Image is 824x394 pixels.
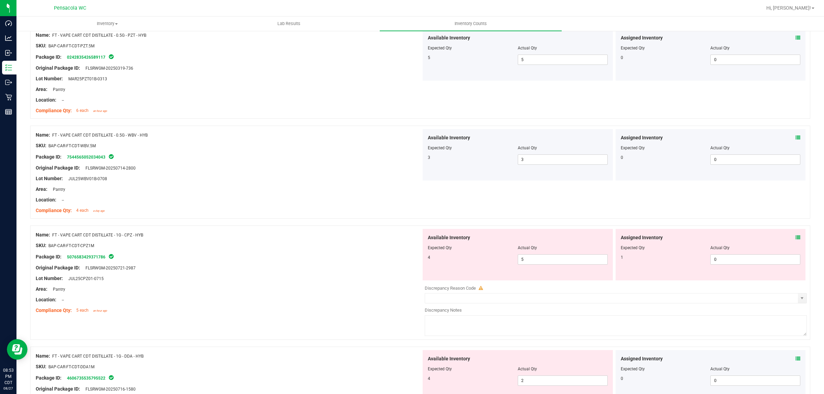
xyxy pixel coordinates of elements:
p: 08:53 PM CDT [3,367,13,386]
span: FLSRWGM-20250721-2987 [82,266,136,270]
input: 2 [518,376,607,385]
inline-svg: Reports [5,108,12,115]
a: 7544565052034043 [67,155,105,160]
span: Name: [36,32,50,38]
span: Package ID: [36,54,61,60]
span: In Sync [108,153,114,160]
span: Location: [36,297,56,302]
div: Actual Qty [710,145,800,151]
span: Name: [36,353,50,359]
div: Expected Qty [621,145,711,151]
span: Expected Qty [428,367,452,371]
span: Original Package ID: [36,265,80,270]
span: In Sync [108,253,114,260]
input: 3 [518,155,607,164]
div: Expected Qty [621,245,711,251]
span: Lot Number: [36,76,63,81]
span: Package ID: [36,375,61,381]
span: FT - VAPE CART CDT DISTILLATE - 1G - DDA - HYB [52,354,144,359]
a: 0242835426589117 [67,55,105,60]
span: Assigned Inventory [621,355,663,362]
span: select [798,293,806,303]
div: Expected Qty [621,366,711,372]
span: Area: [36,86,47,92]
span: Original Package ID: [36,65,80,71]
span: Compliance Qty: [36,208,72,213]
span: FLSRWGM-20250716-1580 [82,387,136,392]
span: BAP-CAR-FT-CDT-DDA1M [48,364,94,369]
inline-svg: Inbound [5,49,12,56]
span: an hour ago [93,309,107,312]
span: 4 each [76,208,89,213]
inline-svg: Outbound [5,79,12,86]
span: Actual Qty [518,245,537,250]
a: Inventory [16,16,198,31]
span: Lot Number: [36,176,63,181]
span: 4 [428,376,430,381]
span: In Sync [108,374,114,381]
span: Expected Qty [428,245,452,250]
span: SKU: [36,143,46,148]
p: 08/27 [3,386,13,391]
span: Actual Qty [518,46,537,50]
inline-svg: Retail [5,94,12,101]
a: 5076583429371786 [67,255,105,259]
span: SKU: [36,243,46,248]
span: Pensacola WC [54,5,86,11]
span: Lot Number: [36,276,63,281]
a: Inventory Counts [380,16,561,31]
input: 5 [518,255,607,264]
span: BAP-CAR-FT-CDT-PZT.5M [48,44,94,48]
span: Available Inventory [428,134,470,141]
span: JUL25CPZ01-0715 [65,276,104,281]
span: Lab Results [268,21,310,27]
span: Actual Qty [518,146,537,150]
span: Area: [36,186,47,192]
div: 0 [621,375,711,382]
span: JUL25WBV01B-0708 [65,176,107,181]
span: Area: [36,286,47,292]
span: -- [58,298,64,302]
span: Package ID: [36,154,61,160]
span: Inventory Counts [445,21,496,27]
input: 5 [518,55,607,65]
span: Name: [36,132,50,138]
iframe: Resource center [7,339,27,360]
span: Assigned Inventory [621,134,663,141]
span: an hour ago [93,109,107,113]
span: 4 [428,255,430,260]
a: Lab Results [198,16,380,31]
span: MAR25PZT01B-0313 [65,77,107,81]
span: BAP-CAR-FT-CDT-WBV.5M [48,143,96,148]
span: Actual Qty [518,367,537,371]
span: SKU: [36,43,46,48]
span: Available Inventory [428,355,470,362]
span: SKU: [36,364,46,369]
input: 0 [711,155,800,164]
span: 3 [428,155,430,160]
span: Location: [36,97,56,103]
span: FT - VAPE CART CDT DISTILLATE - 1G - CPZ - HYB [52,233,143,237]
span: Location: [36,197,56,202]
span: Assigned Inventory [621,234,663,241]
span: FLSRWGM-20250319-736 [82,66,133,71]
span: Available Inventory [428,34,470,42]
span: Compliance Qty: [36,108,72,113]
span: Compliance Qty: [36,308,72,313]
span: Pantry [49,87,65,92]
span: Expected Qty [428,146,452,150]
span: Available Inventory [428,234,470,241]
span: 6 each [76,108,89,113]
span: Original Package ID: [36,165,80,171]
span: Discrepancy Reason Code [425,286,476,291]
div: 0 [621,55,711,61]
div: Discrepancy Notes [425,307,807,314]
div: Expected Qty [621,45,711,51]
span: Expected Qty [428,46,452,50]
span: Package ID: [36,254,61,259]
inline-svg: Analytics [5,35,12,42]
inline-svg: Inventory [5,64,12,71]
span: BAP-CAR-FT-CDT-CPZ1M [48,243,94,248]
span: Hi, [PERSON_NAME]! [766,5,811,11]
span: FLSRWGM-20250714-2800 [82,166,136,171]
